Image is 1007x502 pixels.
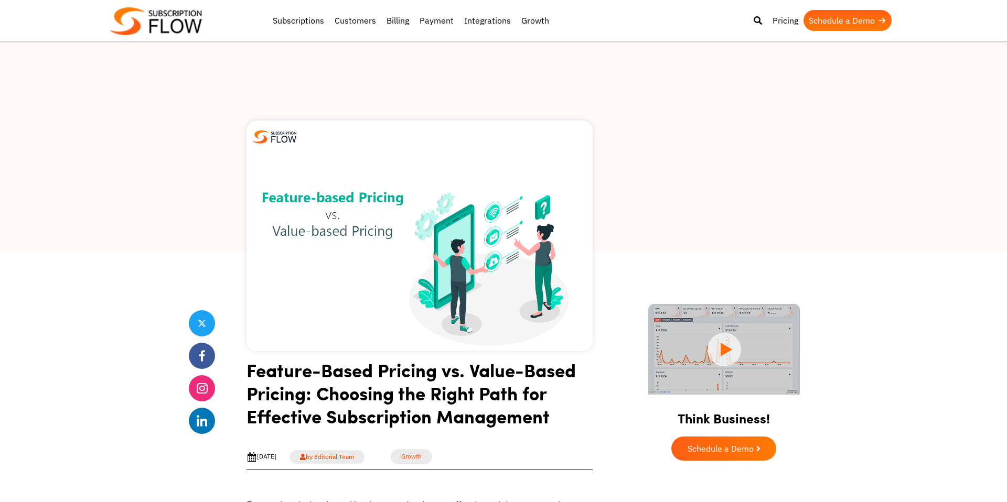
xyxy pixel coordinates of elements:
a: Pricing [767,10,804,31]
a: Payment [414,10,459,31]
h2: Think Business! [629,398,818,431]
h1: Feature-Based Pricing vs. Value-Based Pricing: Choosing the Right Path for Effective Subscription... [247,358,593,435]
a: Billing [381,10,414,31]
img: Featured Based Pricing [247,121,593,351]
span: Schedule a Demo [688,444,754,453]
a: Subscriptions [267,10,329,31]
div: [DATE] [247,452,276,462]
a: by Editorial Team [290,450,365,464]
a: Growth [391,449,432,464]
img: Subscriptionflow [110,7,202,35]
a: Schedule a Demo [804,10,892,31]
a: Integrations [459,10,516,31]
a: Growth [516,10,554,31]
a: Customers [329,10,381,31]
img: intro video [648,304,800,395]
a: Schedule a Demo [671,436,776,461]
